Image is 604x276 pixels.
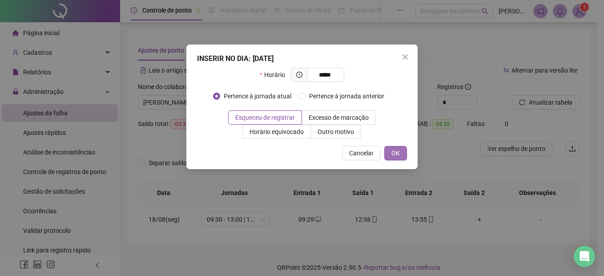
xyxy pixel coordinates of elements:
span: close [402,53,409,61]
span: Excesso de marcação [309,114,369,121]
span: clock-circle [296,72,302,78]
span: Cancelar [349,148,374,158]
div: INSERIR NO DIA : [DATE] [197,53,407,64]
span: Esqueceu de registrar [235,114,295,121]
span: OK [391,148,400,158]
div: Open Intercom Messenger [574,246,595,267]
button: Close [398,50,412,64]
label: Horário [260,68,290,82]
span: Horário equivocado [250,128,304,135]
span: Pertence à jornada atual [220,91,295,101]
button: Cancelar [342,146,381,160]
span: Pertence à jornada anterior [306,91,388,101]
button: OK [384,146,407,160]
span: Outro motivo [318,128,354,135]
